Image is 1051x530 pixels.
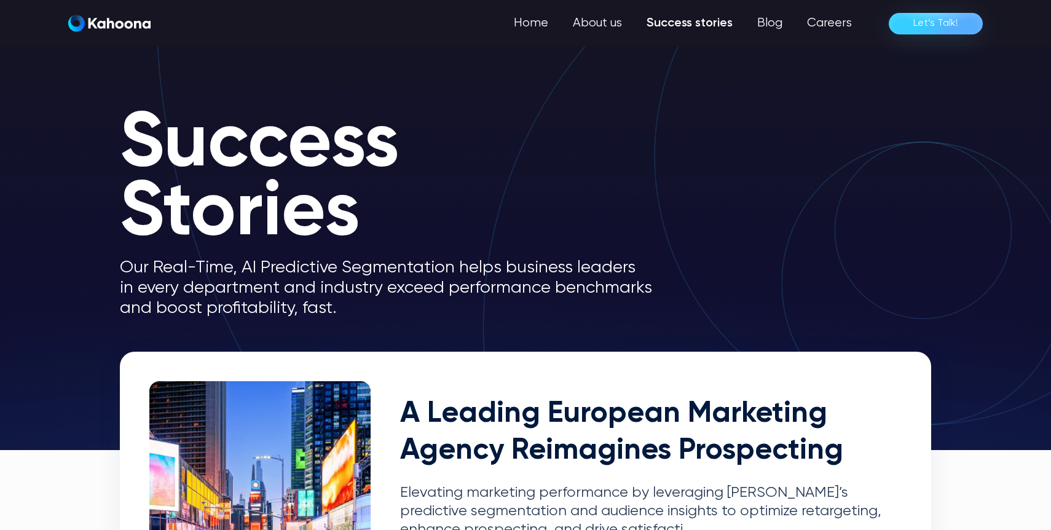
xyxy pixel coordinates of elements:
p: Our Real-Time, AI Predictive Segmentation helps business leaders in every department and industry... [120,258,673,318]
h1: Success Stories [120,111,673,248]
a: Let’s Talk! [889,13,983,34]
div: Let’s Talk! [913,14,958,33]
h2: A Leading European Marketing Agency Reimagines Prospecting [400,396,902,469]
a: Blog [745,11,795,36]
img: Kahoona logo white [68,15,151,32]
a: Success stories [634,11,745,36]
a: About us [561,11,634,36]
a: Home [502,11,561,36]
a: Careers [795,11,864,36]
a: home [68,15,151,33]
